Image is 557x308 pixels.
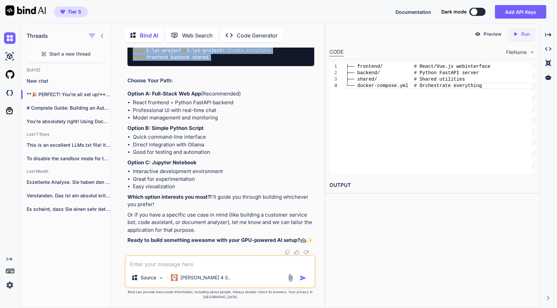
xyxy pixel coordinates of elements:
code: C:\ai-project C:\ai-project frontend backend shared [133,40,270,61]
img: dislike [303,250,309,255]
span: Dark mode [441,8,467,15]
div: 2 [329,70,337,76]
div: 3 [329,76,337,83]
img: like [294,250,299,255]
p: To disable the sandbox mode for the... [27,155,110,162]
h2: Last 7 Days [21,132,110,137]
div: CODE [329,48,344,56]
h2: Last Month [21,169,110,174]
span: interface [465,64,491,69]
img: chevron down [529,49,535,55]
p: Verstanden. Das ist ein absolut kritischer Punkt,... [27,192,110,199]
img: Claude 4 Sonnet [171,274,178,281]
h1: Threads [27,32,48,40]
li: Good for testing and automation [133,148,314,156]
img: chat [4,32,16,44]
img: preview [475,31,481,37]
button: Documentation [395,8,431,16]
h2: [DATE] [21,67,110,73]
li: Easy visualization [133,183,314,191]
p: Bind AI [140,31,158,39]
span: ├── frontend/ # React/Vue.js web [346,64,465,69]
li: Direct integration with Ollama [133,141,314,149]
img: premium [60,10,65,14]
span: ├── shared/ # Shared utilities [346,77,465,82]
span: Documentation [395,9,431,15]
button: premiumTier 5 [54,6,88,17]
p: Bind can provide inaccurate information, including about people. Always double-check its answers.... [125,289,316,300]
p: Or if you have a specific use case in mind (like building a customer service bot, code assistant,... [127,211,314,234]
span: FileName [506,49,527,56]
p: Preview [483,31,502,37]
img: icon [300,275,306,281]
li: React frontend + Python FastAPI backend [133,99,314,107]
li: Quick command-line interface [133,133,314,141]
p: 🤖✨ [127,236,314,244]
p: This is an excellent LLMs.txt file! It's... [27,142,110,148]
p: Run [521,31,530,37]
span: # Create structure [222,47,270,53]
img: ai-studio [4,51,16,62]
p: New chat [27,78,110,84]
span: Tier 5 [68,8,81,15]
strong: Option B: Simple Python Script [127,125,204,131]
img: settings [4,279,16,291]
img: copy [285,250,290,255]
strong: Option C: Jupyter Notebook [127,159,197,166]
img: Pick Models [158,275,164,281]
span: └── docker-compose.yml # Orchestrate everything [346,83,482,88]
span: mkdir [133,47,146,53]
p: [PERSON_NAME] 4 S.. [180,274,231,281]
img: Bind AI [5,5,46,16]
strong: Option A: Full-Stack Web App [127,90,201,97]
img: darkCloudIdeIcon [4,87,16,99]
p: # Complete Guide: Building an Automated Web... [27,105,110,111]
li: Professional UI with real-time chat [133,107,314,114]
li: Interactive development environment [133,168,314,175]
strong: Ready to build something awesome with your GPU-powered AI setup? [127,237,300,243]
li: Great for experimentation [133,175,314,183]
p: Code Generator [237,31,277,39]
img: attachment [287,274,294,282]
p: (Recommended) [127,90,314,98]
p: Exzellente Analyse. Sie haben den entscheidenden Punkt... [27,179,110,186]
img: githubLight [4,69,16,80]
span: cd [181,47,187,53]
p: Source [141,274,156,281]
p: I'll guide you through building whichever you prefer! [127,193,314,208]
button: Add API Keys [495,5,546,19]
p: Es scheint, dass Sie einen sehr detaillierten... [27,206,110,213]
span: ├── backend/ # Python FastAPI server [346,70,479,76]
li: Model management and monitoring [133,114,314,122]
span: Start a new thread [49,51,91,57]
div: 4 [329,83,337,89]
div: 1 [329,63,337,70]
strong: Which option interests you most? [127,194,210,200]
span: mkdir [133,54,146,60]
h2: Choose Your Path: [127,77,314,85]
p: You're absolutely right! Using Docker would be... [27,118,110,125]
p: **🎉 PERFECT! You're all set up!** Gre... [27,91,110,98]
p: Web Search [182,31,213,39]
h2: OUTPUT [325,177,539,193]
